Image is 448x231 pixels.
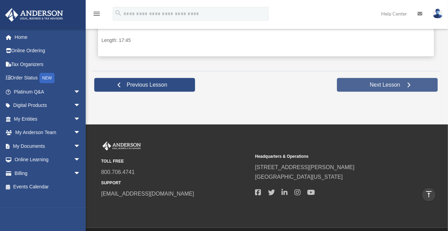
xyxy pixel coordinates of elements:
a: [EMAIL_ADDRESS][DOMAIN_NAME] [101,191,194,197]
a: My Anderson Teamarrow_drop_down [5,126,91,140]
span: Previous Lesson [121,81,173,88]
span: arrow_drop_down [74,166,87,180]
i: vertical_align_top [425,190,433,198]
span: arrow_drop_down [74,153,87,167]
a: Tax Organizers [5,57,91,71]
a: Billingarrow_drop_down [5,166,91,180]
a: Online Learningarrow_drop_down [5,153,91,167]
span: arrow_drop_down [74,139,87,153]
span: arrow_drop_down [74,99,87,113]
a: [STREET_ADDRESS][PERSON_NAME] [255,164,354,170]
span: arrow_drop_down [74,85,87,99]
span: arrow_drop_down [74,112,87,126]
small: Headquarters & Operations [255,153,404,160]
a: [GEOGRAPHIC_DATA][US_STATE] [255,174,343,180]
p: Length: 17:45 [101,36,431,45]
span: arrow_drop_down [74,126,87,140]
div: NEW [39,73,55,83]
small: SUPPORT [101,179,250,187]
a: Home [5,30,91,44]
a: menu [93,12,101,18]
a: Order StatusNEW [5,71,91,85]
img: Anderson Advisors Platinum Portal [3,8,65,22]
a: Platinum Q&Aarrow_drop_down [5,85,91,99]
span: Next Lesson [364,81,406,88]
a: vertical_align_top [422,187,436,202]
small: TOLL FREE [101,158,250,165]
i: menu [93,10,101,18]
img: Anderson Advisors Platinum Portal [101,142,142,151]
a: Online Ordering [5,44,91,58]
a: My Documentsarrow_drop_down [5,139,91,153]
a: Events Calendar [5,180,91,194]
a: 800.706.4741 [101,169,135,175]
a: My Entitiesarrow_drop_down [5,112,91,126]
a: Digital Productsarrow_drop_down [5,99,91,112]
i: search [114,9,122,17]
a: Next Lesson [337,78,438,92]
a: Previous Lesson [94,78,195,92]
img: User Pic [433,9,443,19]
